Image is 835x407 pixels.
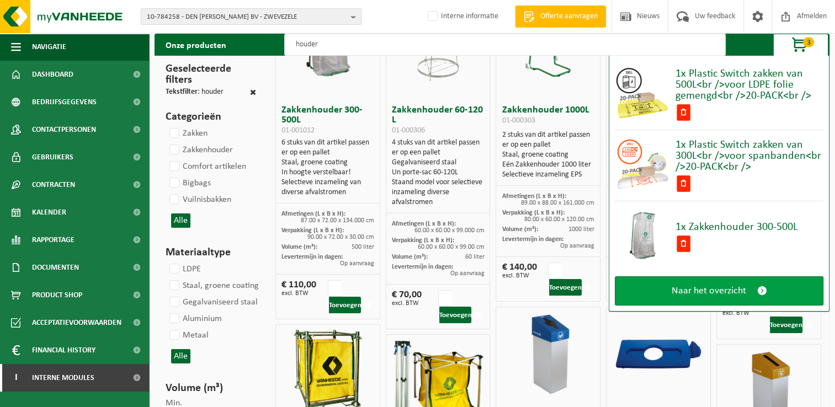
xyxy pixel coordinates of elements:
img: 02-014035 [611,307,705,401]
div: 1x Zakkenhouder 300-500L [676,222,797,233]
span: 60 liter [465,254,484,260]
span: Op aanvraag [450,270,484,277]
label: Bigbags [167,175,211,191]
span: Contactpersonen [32,116,96,143]
span: Verpakking (L x B x H): [281,227,344,234]
img: 01-999964 [615,66,670,121]
div: Un porte-sac 60-120L [392,168,485,178]
span: 01-000306 [392,126,425,135]
label: Interne informatie [426,8,498,25]
span: Contracten [32,171,75,199]
div: Selectieve inzameling van diverse afvalstromen [281,178,374,197]
span: Afmetingen (L x B x H): [502,193,566,200]
img: 02-014090 [501,307,595,401]
div: 6 stuks van dit artikel passen er op een pallet [281,138,374,197]
div: 1x Plastic Switch zakken van 500L<br />voor LDPE folie gemengd<br />20-PACK<br /> [676,68,823,101]
span: Product Shop [32,281,82,309]
span: 90.00 x 72.00 x 30.00 cm [307,234,374,240]
span: 60.00 x 60.00 x 99.000 cm [414,227,484,234]
span: Naar het overzicht [672,285,746,297]
span: Afmetingen (L x B x H): [392,221,456,227]
span: Rapportage [32,226,75,254]
h3: Materiaaltype [166,244,256,261]
label: Aluminium [167,310,222,327]
span: 1000 liter [568,226,594,233]
div: Gegalvaniseerd staal [392,158,485,168]
div: Staal, groene coating [502,150,594,160]
span: excl. BTW [502,272,536,279]
span: Levertermijn in dagen: [502,236,563,243]
span: Dashboard [32,61,73,88]
span: Interne modules [32,364,94,392]
div: € 140,00 [502,263,536,279]
button: Toevoegen [439,307,472,323]
label: Staal, groene coating [167,277,259,294]
span: Op aanvraag [560,243,594,249]
button: Alle [171,349,190,363]
span: Levertermijn in dagen: [281,254,343,260]
h3: Zakkenhouder 60-120 L [392,105,485,135]
span: 87.00 x 72.00 x 134.000 cm [301,217,374,224]
span: Verpakking (L x B x H): [392,237,454,244]
img: 01-001012 [615,208,670,263]
span: 80.00 x 60.00 x 120.00 cm [524,216,594,223]
span: Documenten [32,254,79,281]
span: Financial History [32,336,95,364]
span: Gebruikers [32,143,73,171]
span: 500 liter [352,244,374,250]
div: 4 stuks van dit artikel passen er op een pallet [392,138,485,207]
label: Comfort artikelen [167,158,246,175]
h3: Zakkenhouder 1000L [502,105,594,127]
label: Zakken [167,125,208,142]
h3: Categorieën [166,109,256,125]
div: Eén Zakkenhouder 1000 liter [502,160,594,170]
label: Vuilnisbakken [167,191,231,208]
button: 10-784258 - DEN [PERSON_NAME] BV - ZWEVEZELE [141,8,361,25]
span: excl. BTW [281,290,316,297]
span: Bedrijfsgegevens [32,88,97,116]
span: excl. BTW [722,310,752,317]
input: 1 [548,263,562,279]
div: € 70,00 [392,290,422,307]
span: Tekstfilter [166,88,198,96]
div: In hoogte verstelbaar! [281,168,374,178]
input: 1 [438,290,452,307]
label: Metaal [167,327,209,344]
div: Staal, groene coating [281,158,374,168]
span: 60.00 x 60.00 x 99.00 cm [417,244,484,250]
span: Volume (m³): [281,244,317,250]
button: Alle [171,213,190,228]
h2: Onze producten [155,34,237,56]
span: I [11,364,21,392]
a: Naar het overzicht [615,276,823,306]
div: € 110,00 [281,280,316,297]
div: 2 stuks van dit artikel passen er op een pallet [502,130,594,180]
span: 3 [803,37,814,47]
span: Navigatie [32,33,66,61]
span: Volume (m³): [392,254,428,260]
span: 01-000303 [502,116,535,125]
span: 10-784258 - DEN [PERSON_NAME] BV - ZWEVEZELE [147,9,347,25]
div: : houder [166,88,224,98]
input: Zoeken [284,34,726,56]
button: Toevoegen [770,317,802,333]
button: Toevoegen [329,297,361,313]
span: Levertermijn in dagen: [392,264,453,270]
span: Verpakking (L x B x H): [502,210,564,216]
button: 3 [773,34,828,56]
div: Staand model voor selectieve inzameling diverse afvalstromen [392,178,485,207]
h3: Volume (m³) [166,380,256,397]
a: Offerte aanvragen [515,6,606,28]
h3: Zakkenhouder 300-500L [281,105,374,135]
input: 1 [328,280,342,297]
span: 01-001012 [281,126,315,135]
span: Kalender [32,199,66,226]
label: LDPE [167,261,201,277]
span: Op aanvraag [340,260,374,267]
span: Volume (m³): [502,226,538,233]
label: Gegalvaniseerd staal [167,294,258,310]
span: 89.00 x 88.00 x 161.000 cm [521,200,594,206]
div: 1x Plastic Switch zakken van 300L<br />voor spanbanden<br />20-PACK<br /> [676,140,823,173]
label: Zakkenhouder [167,142,233,158]
img: 01-999953 [615,137,670,192]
